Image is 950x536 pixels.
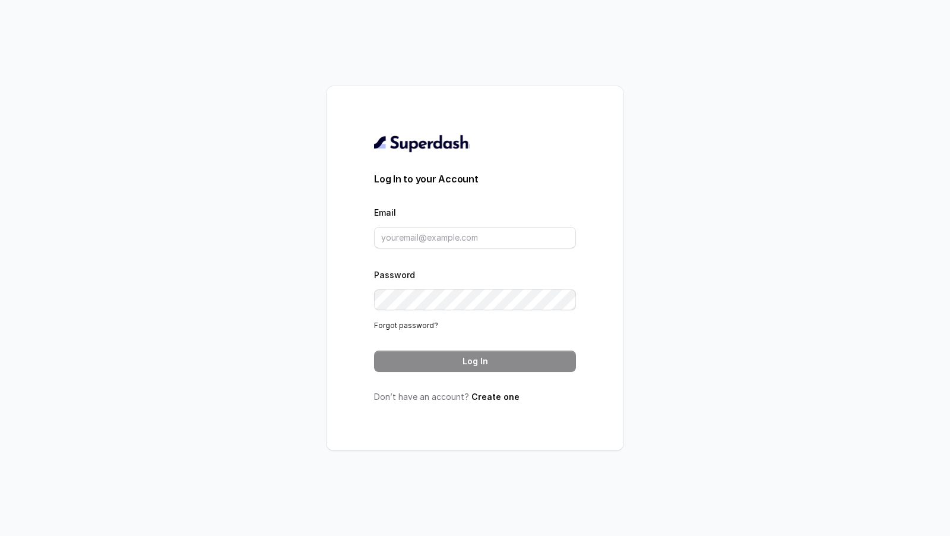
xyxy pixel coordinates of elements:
[374,134,470,153] img: light.svg
[374,227,576,248] input: youremail@example.com
[374,270,415,280] label: Password
[374,172,576,186] h3: Log In to your Account
[374,321,438,330] a: Forgot password?
[374,391,576,403] p: Don’t have an account?
[374,207,396,217] label: Email
[374,351,576,372] button: Log In
[471,392,520,402] a: Create one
